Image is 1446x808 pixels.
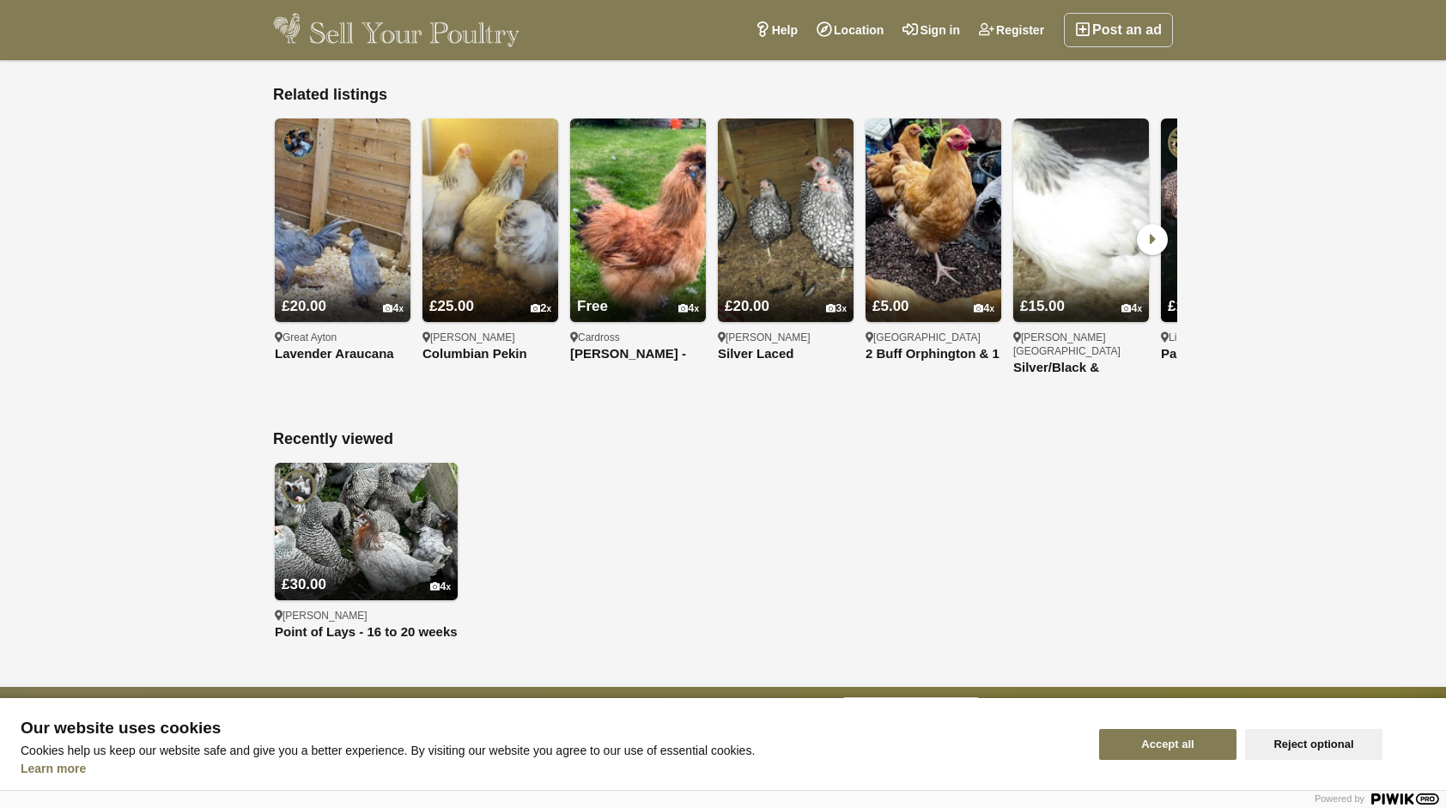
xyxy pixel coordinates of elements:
[275,265,410,322] a: £20.00 4
[275,118,410,322] img: Lavender Araucana Chickens
[678,302,699,315] div: 4
[866,265,1001,322] a: £5.00 4
[273,86,1173,105] h2: Related listings
[282,576,326,592] span: £30.00
[275,463,458,600] img: Point of Lays - 16 to 20 weeks old - Lancashire
[745,13,807,47] a: Help
[275,544,458,600] a: £30.00 4
[969,13,1054,47] a: Register
[531,302,551,315] div: 2
[570,265,706,322] a: Free 4
[725,298,769,314] span: £20.00
[807,13,893,47] a: Location
[429,298,474,314] span: £25.00
[275,609,458,623] div: [PERSON_NAME]
[275,347,410,361] a: Lavender Araucana Chickens
[1245,729,1382,760] button: Reject optional
[1315,793,1364,804] span: Powered by
[718,118,854,322] img: Silver Laced Wyandotte Bantam pullets APHA Registered.
[841,697,982,732] a: Create an account
[273,13,519,47] img: Sell Your Poultry
[1168,125,1202,160] img: Louise
[866,118,1001,322] img: 2 Buff Orphington & 1 lavender Orphington Roo
[866,347,1001,361] a: 2 Buff Orphington & 1 lavender Orphington Roo
[718,347,854,361] a: Silver Laced Wyandotte Bantam pullets APHA Registered.
[570,118,706,322] img: Silkie Cockerel - free
[1013,361,1149,375] a: Silver/Black & Columbian Pekin Bantam Pullets Guaranteed [DEMOGRAPHIC_DATA] .
[430,580,451,593] div: 4
[1161,331,1297,344] div: Lincoln
[422,331,558,344] div: [PERSON_NAME]
[282,125,316,160] img: Stell House Farm
[1013,331,1149,358] div: [PERSON_NAME][GEOGRAPHIC_DATA]
[273,430,1173,449] h2: Recently viewed
[282,470,316,504] img: Pilling Poultry
[577,298,608,314] span: Free
[21,744,1078,757] p: Cookies help us keep our website safe and give you a better experience. By visiting our website y...
[872,298,909,314] span: £5.00
[570,331,706,344] div: Cardross
[893,13,969,47] a: Sign in
[1020,298,1065,314] span: £15.00
[1013,265,1149,322] a: £15.00 4
[866,331,1001,344] div: [GEOGRAPHIC_DATA]
[718,331,854,344] div: [PERSON_NAME]
[275,331,410,344] div: Great Ayton
[422,118,558,322] img: Columbian Pekin Bantam POL Pullets (2)
[1121,302,1142,315] div: 4
[422,265,558,322] a: £25.00 2
[718,265,854,322] a: £20.00 3
[282,298,326,314] span: £20.00
[570,347,706,361] a: [PERSON_NAME] - free
[21,720,1078,737] span: Our website uses cookies
[1161,347,1297,361] a: Pair of pencil laced wyandotte bantams - laying
[1099,729,1236,760] button: Accept all
[1161,265,1297,322] a: £100.00 4
[826,302,847,315] div: 3
[1064,13,1173,47] a: Post an ad
[1168,298,1220,314] span: £100.00
[383,302,404,315] div: 4
[974,302,994,315] div: 4
[21,762,86,775] a: Learn more
[275,625,458,640] a: Point of Lays - 16 to 20 weeks old - [GEOGRAPHIC_DATA]
[422,347,558,361] a: Columbian Pekin Bantam POL Pullets (2)
[1013,118,1149,322] img: Silver/Black & Columbian Pekin Bantam Pullets Guaranteed Female .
